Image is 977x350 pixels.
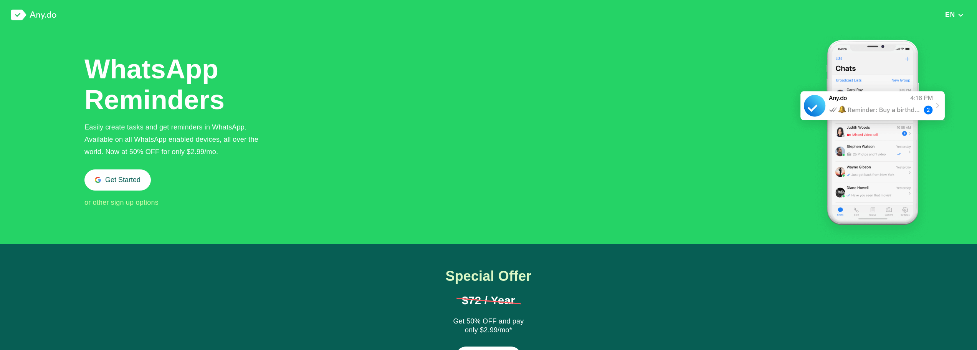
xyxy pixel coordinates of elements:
[84,54,226,115] h1: WhatsApp Reminders
[790,30,955,244] img: WhatsApp Tasks & Reminders
[429,269,549,284] h1: Special Offer
[450,317,527,335] div: Get 50% OFF and pay only $2.99/mo*
[84,199,159,206] span: or other sign up options
[84,169,151,191] button: Get Started
[456,295,521,306] h1: $72 / Year
[945,11,955,18] span: EN
[943,10,966,19] button: EN
[84,121,271,158] div: Easily create tasks and get reminders in WhatsApp. Available on all WhatsApp enabled devices, all...
[11,10,56,20] img: logo
[957,12,964,18] img: down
